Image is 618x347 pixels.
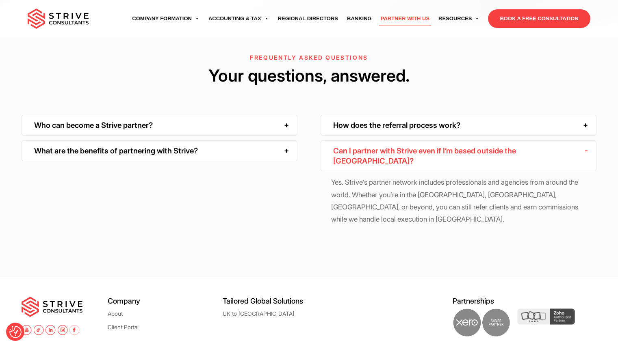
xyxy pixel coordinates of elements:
a: BOOK A FREE CONSULTATION [488,9,590,28]
a: Regional Directors [273,7,343,30]
a: Client Portal [108,324,139,330]
a: Partner with Us [376,7,434,30]
button: Consent Preferences [9,326,22,338]
a: UK to [GEOGRAPHIC_DATA] [223,311,294,317]
h5: Partnerships [453,297,596,305]
div: Can I partner with Strive even if I’m based outside the [GEOGRAPHIC_DATA]? [321,140,596,172]
img: Zoho Partner [517,309,575,325]
div: How does the referral process work? [321,115,596,136]
p: Yes. Strive’s partner network includes professionals and agencies from around the world. Whether ... [331,176,586,225]
a: Company Formation [128,7,204,30]
img: Revisit consent button [9,326,22,338]
img: main-logo.svg [28,9,89,29]
img: main-logo.svg [22,297,82,317]
div: Who can become a Strive partner? [22,115,297,136]
h5: Company [108,297,223,305]
a: About [108,311,123,317]
h5: Tailored Global Solutions [223,297,338,305]
a: Banking [343,7,376,30]
div: What are the benefits of partnering with Strive? [22,140,297,161]
a: Resources [434,7,484,30]
a: Accounting & Tax [204,7,273,30]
